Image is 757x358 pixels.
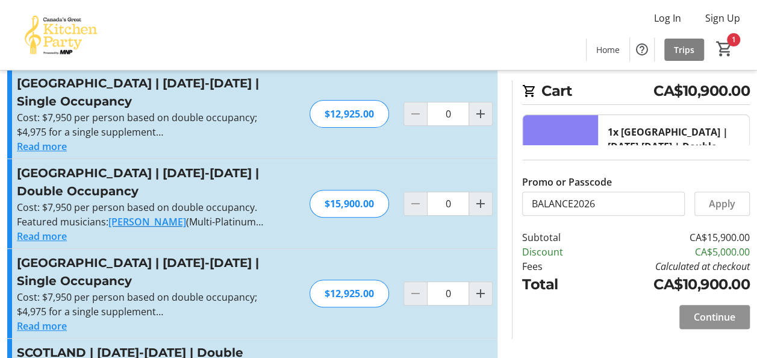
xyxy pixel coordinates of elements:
button: Continue [679,305,750,329]
button: Read more [17,139,67,154]
span: Apply [709,196,735,211]
td: Total [522,274,590,295]
p: Cost: $7,950 per person based on double occupancy; $4,975 for a single supplement [17,290,280,319]
button: Cart [714,38,735,60]
td: Fees [522,259,590,274]
input: SOUTH AFRICA | March 3-10, 2026 | Single Occupancy Quantity [427,102,469,126]
span: Sign Up [705,11,740,25]
td: CA$10,900.00 [590,274,750,295]
label: Promo or Passcode [522,175,612,189]
td: CA$15,900.00 [590,230,750,245]
span: Home [596,43,620,56]
h3: [GEOGRAPHIC_DATA] | [DATE]-[DATE] | Single Occupancy [17,74,280,110]
span: CA$10,900.00 [653,80,750,102]
span: Continue [694,310,735,324]
a: Trips [664,39,704,61]
td: Subtotal [522,230,590,245]
button: Log In [644,8,691,28]
div: 1x [GEOGRAPHIC_DATA] | [DATE]-[DATE] | Double Occupancy [608,125,740,168]
button: Help [630,37,654,61]
p: Featured musicians: (Multi-Platinum selling, Juno Award-winning artist, producer and playwright) ... [17,215,280,229]
td: Discount [522,245,590,259]
input: Enter promo or passcode [522,192,685,216]
td: Calculated at checkout [590,259,750,274]
a: [PERSON_NAME] [108,215,186,228]
span: Trips [674,43,694,56]
input: SICILY | May 2-9, 2026 | Single Occupancy Quantity [427,281,469,306]
button: Increment by one [469,192,492,215]
button: Read more [17,229,67,243]
div: $12,925.00 [310,100,389,128]
button: Sign Up [696,8,750,28]
div: $15,900.00 [310,190,389,218]
button: Apply [694,192,750,216]
input: SICILY | May 2-9, 2026 | Double Occupancy Quantity [427,192,469,216]
p: Cost: $7,950 per person based on double occupancy; $4,975 for a single supplement [17,110,280,139]
h2: Cart [522,80,750,105]
h3: [GEOGRAPHIC_DATA] | [DATE]-[DATE] | Double Occupancy [17,164,280,200]
td: CA$5,000.00 [590,245,750,259]
a: Home [587,39,629,61]
p: Cost: $7,950 per person based on double occupancy. [17,200,280,215]
button: Increment by one [469,102,492,125]
button: Read more [17,319,67,333]
img: Canada’s Great Kitchen Party's Logo [7,5,114,65]
span: Log In [654,11,681,25]
h3: [GEOGRAPHIC_DATA] | [DATE]-[DATE] | Single Occupancy [17,254,280,290]
div: $12,925.00 [310,280,389,307]
button: Increment by one [469,282,492,305]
